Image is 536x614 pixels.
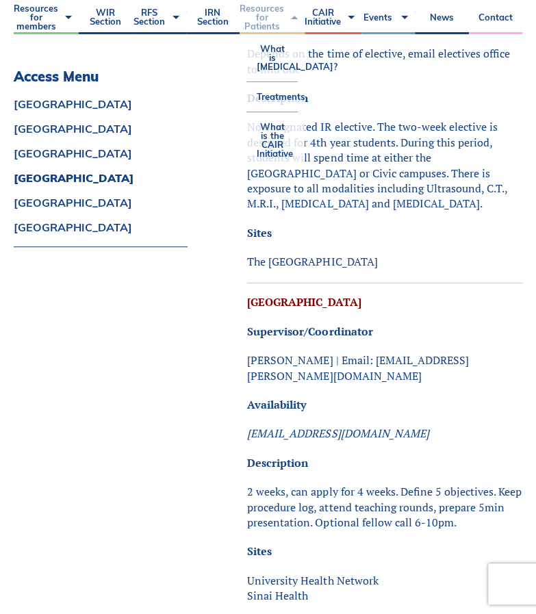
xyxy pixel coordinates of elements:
p: Depends on the time of elective, email electives office to find out [247,46,522,77]
a: Treatments [246,82,298,112]
a: [GEOGRAPHIC_DATA] [247,294,361,309]
a: [GEOGRAPHIC_DATA] [14,172,188,183]
strong: Description [247,455,308,470]
a: What is the CAIR Initiative [246,112,298,168]
a: [GEOGRAPHIC_DATA] [14,148,188,159]
a: [GEOGRAPHIC_DATA] [14,123,188,134]
p: The [GEOGRAPHIC_DATA] [247,254,522,269]
strong: Sites [247,543,272,559]
a: What is [MEDICAL_DATA]? [246,34,298,81]
strong: Supervisor/Coordinator [247,324,372,339]
em: [EMAIL_ADDRESS][DOMAIN_NAME] [247,426,429,441]
h3: Access Menu [14,68,188,85]
a: [GEOGRAPHIC_DATA] [14,99,188,110]
p: No designated IR elective. The two-week elective is designed for 4th year students. During this p... [247,119,522,211]
strong: Sites [247,225,272,240]
p: 2 weeks, can apply for 4 weeks. Define 5 objectives. Keep procedure log, attend teaching rounds, ... [247,484,522,530]
p: [PERSON_NAME] | Email: [EMAIL_ADDRESS][PERSON_NAME][DOMAIN_NAME] [247,353,522,383]
strong: Availability [247,397,306,412]
a: [GEOGRAPHIC_DATA] [14,197,188,208]
a: [GEOGRAPHIC_DATA] [14,222,188,233]
p: University Health Network Sinai Health [247,573,522,604]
